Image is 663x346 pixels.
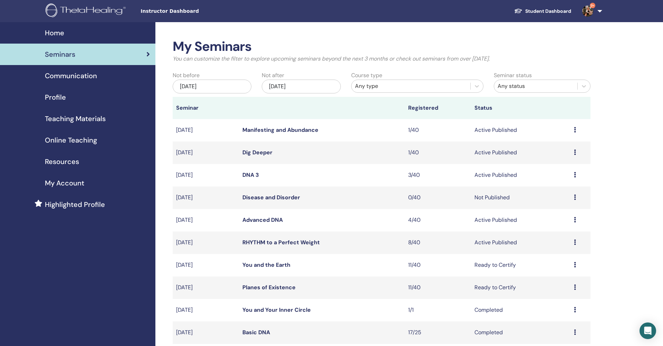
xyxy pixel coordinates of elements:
div: Any status [498,82,574,90]
td: 0/40 [405,186,471,209]
span: Home [45,28,64,38]
td: [DATE] [173,164,239,186]
td: 3/40 [405,164,471,186]
td: [DATE] [173,276,239,299]
label: Not after [262,71,284,80]
h2: My Seminars [173,39,590,55]
span: Highlighted Profile [45,199,105,210]
span: Online Teaching [45,135,97,145]
th: Seminar [173,97,239,119]
label: Not before [173,71,200,80]
a: Dig Deeper [242,149,272,156]
td: Active Published [471,119,570,142]
span: Communication [45,71,97,81]
label: Course type [351,71,382,80]
span: 9+ [590,3,595,8]
div: [DATE] [262,80,340,93]
td: Ready to Certify [471,276,570,299]
td: [DATE] [173,119,239,142]
a: You and the Earth [242,261,290,268]
td: 1/1 [405,299,471,321]
td: [DATE] [173,142,239,164]
img: graduation-cap-white.svg [514,8,522,14]
td: Ready to Certify [471,254,570,276]
td: 17/25 [405,321,471,344]
td: [DATE] [173,321,239,344]
a: Planes of Existence [242,284,296,291]
a: Manifesting and Abundance [242,126,318,134]
span: Teaching Materials [45,113,106,124]
a: Disease and Disorder [242,194,300,201]
td: Completed [471,299,570,321]
td: [DATE] [173,186,239,209]
a: Advanced DNA [242,216,283,224]
th: Registered [405,97,471,119]
td: Active Published [471,209,570,231]
div: Any type [355,82,467,90]
td: 1/40 [405,142,471,164]
td: [DATE] [173,209,239,231]
a: RHYTHM to a Perfect Weight [242,239,320,246]
span: My Account [45,178,84,188]
a: Student Dashboard [509,5,577,18]
td: [DATE] [173,231,239,254]
a: You and Your Inner Circle [242,306,311,313]
p: You can customize the filter to explore upcoming seminars beyond the next 3 months or check out s... [173,55,590,63]
th: Status [471,97,570,119]
span: Instructor Dashboard [141,8,244,15]
td: [DATE] [173,254,239,276]
td: Active Published [471,142,570,164]
span: Seminars [45,49,75,60]
td: [DATE] [173,299,239,321]
td: Completed [471,321,570,344]
div: Open Intercom Messenger [640,322,656,339]
a: Basic DNA [242,329,270,336]
td: 4/40 [405,209,471,231]
td: Active Published [471,164,570,186]
td: Not Published [471,186,570,209]
td: 1/40 [405,119,471,142]
td: Active Published [471,231,570,254]
a: DNA 3 [242,171,259,179]
div: [DATE] [173,80,251,93]
label: Seminar status [494,71,532,80]
td: 8/40 [405,231,471,254]
td: 11/40 [405,254,471,276]
img: logo.png [46,3,128,19]
td: 11/40 [405,276,471,299]
span: Resources [45,156,79,167]
img: default.jpg [582,6,593,17]
span: Profile [45,92,66,102]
